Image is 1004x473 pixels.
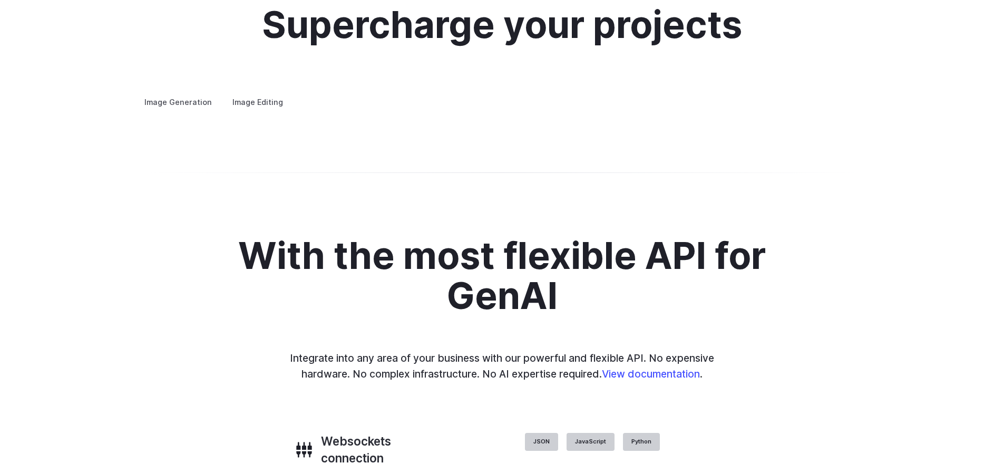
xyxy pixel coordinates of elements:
[223,93,292,111] label: Image Editing
[525,433,558,451] label: JSON
[135,93,221,111] label: Image Generation
[283,350,722,382] p: Integrate into any area of your business with our powerful and flexible API. No expensive hardwar...
[262,5,742,45] h2: Supercharge your projects
[602,368,700,380] a: View documentation
[321,433,451,467] h3: Websockets connection
[567,433,615,451] label: JavaScript
[209,236,796,316] h2: With the most flexible API for GenAI
[623,433,660,451] label: Python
